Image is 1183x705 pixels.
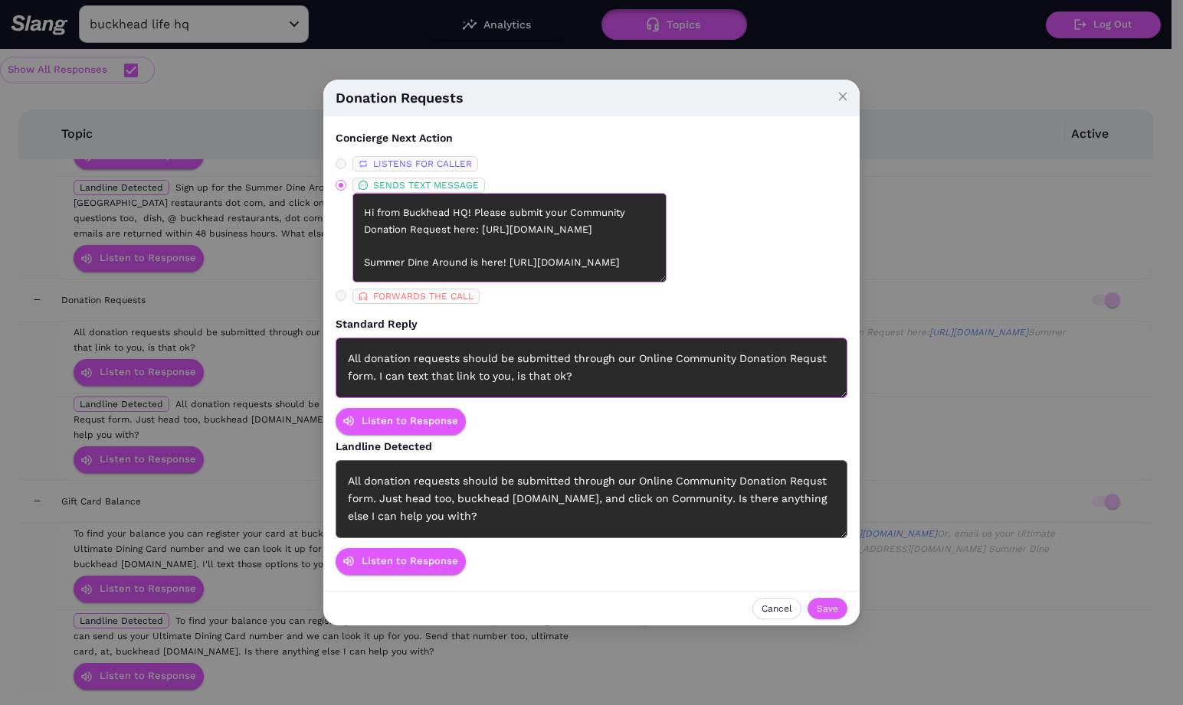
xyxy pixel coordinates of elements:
button: Close [826,80,860,113]
span: close [837,91,848,102]
span: SENDS TEXT MESSAGE [373,180,479,191]
div: All donation requests should be submitted through our Online Community Donation Requst form. Just... [336,460,847,538]
h5: Standard Reply [336,316,847,332]
button: Listen to Response [336,408,466,435]
div: All donation requests should be submitted through our Online Community Donation Requst form. I ca... [336,338,847,398]
button: Cancel [752,598,801,619]
textarea: messageSENDS TEXT MESSAGE [352,193,667,282]
span: FORWARDS THE CALL [373,291,474,302]
span: Save [817,601,838,616]
span: message [359,181,368,190]
span: customer-service [359,292,368,301]
span: retweet [359,159,368,168]
button: Save [808,598,847,619]
h5: Landline Detected [336,439,847,455]
h4: Donation Requests [336,88,847,107]
span: Cancel [762,601,792,616]
span: LISTENS FOR CALLER [373,158,472,169]
button: Listen to Response [336,548,466,575]
h5: Concierge Next Action [336,130,453,146]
